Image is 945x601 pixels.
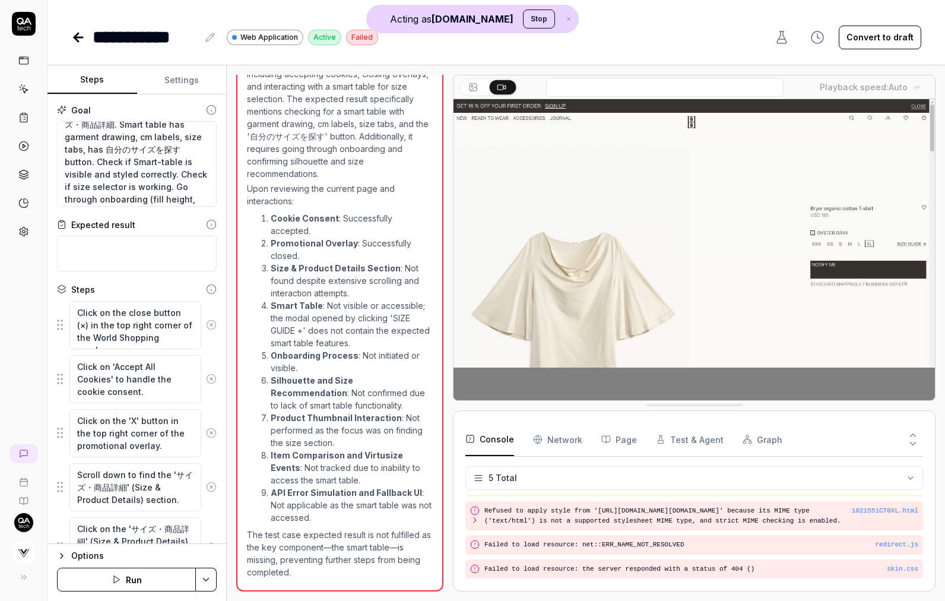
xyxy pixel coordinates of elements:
strong: API Error Simulation and Fallback UI [271,488,422,498]
li: : Not applicable as the smart table was not accessed. [271,486,432,524]
a: Documentation [5,487,42,506]
div: Expected result [71,219,135,231]
pre: Refused to apply style from '[URL][DOMAIN_NAME][DOMAIN_NAME]' because its MIME type ('text/html')... [484,506,852,526]
a: Web Application [227,29,303,45]
strong: Size & Product Details Section [271,263,401,273]
li: : Not found despite extensive scrolling and interaction attempts. [271,262,432,299]
div: Options [71,549,217,563]
div: Suggestions [57,517,217,578]
button: Graph [743,423,782,456]
div: Playback speed: [820,81,908,93]
strong: Product Thumbnail Interaction [271,413,402,423]
button: Network [533,423,582,456]
strong: Silhouette and Size Recommendation [271,375,353,398]
pre: Failed to load resource: net::ERR_NAME_NOT_RESOLVED [484,540,918,550]
pre: Failed to load resource: the server responded with a status of 404 () [484,564,918,574]
button: skin.css [887,564,918,574]
button: Run [57,568,196,591]
a: Book a call with us [5,468,42,487]
img: 7ccf6c19-61ad-4a6c-8811-018b02a1b829.jpg [14,513,33,532]
p: Upon reviewing the current page and interactions: [247,182,432,207]
button: Remove step [201,475,221,499]
p: The test case expected result is not fulfilled as the key component—the smart table—is missing, p... [247,529,432,578]
div: Failed [346,30,378,45]
button: Test & Agent [656,423,724,456]
li: : Not visible or accessible; the modal opened by clicking 'SIZE GUIDE +' does not contain the exp... [271,299,432,349]
a: New conversation [9,444,38,463]
div: Suggestions [57,355,217,404]
button: Convert to draft [839,26,921,49]
span: Web Application [240,32,298,43]
button: Remove step [201,421,221,445]
button: Settings [137,66,227,94]
li: : Not performed as the focus was on finding the size section. [271,412,432,449]
strong: Cookie Consent [271,213,339,223]
button: Options [57,549,217,563]
button: View version history [803,26,832,49]
li: : Not initiated or visible. [271,349,432,374]
strong: Onboarding Process [271,350,359,360]
div: Active [308,30,341,45]
strong: Smart Table [271,300,323,311]
button: Page [601,423,637,456]
strong: Promotional Overlay [271,238,358,248]
strong: Item Comparison and Virtusize Events [271,450,403,473]
button: 1021551CT0XL.html [852,506,918,516]
p: The test case goal involves several steps, including accepting cookies, closing overlays, and int... [247,55,432,180]
li: : Successfully closed. [271,237,432,262]
li: : Successfully accepted. [271,212,432,237]
li: : Not tracked due to inability to access the smart table. [271,449,432,486]
img: Virtusize Logo [13,542,34,563]
div: Steps [71,283,95,296]
button: Stop [523,10,555,29]
button: Steps [47,66,137,94]
button: Remove step [201,367,221,391]
button: Virtusize Logo [5,532,42,565]
div: Suggestions [57,463,217,512]
button: Remove step [201,536,221,559]
div: Goal [71,104,91,116]
button: Remove step [201,313,221,337]
button: Console [465,423,514,456]
div: Suggestions [57,409,217,458]
div: Suggestions [57,300,217,350]
li: : Not confirmed due to lack of smart table functionality. [271,374,432,412]
button: redirect.js [875,540,918,550]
